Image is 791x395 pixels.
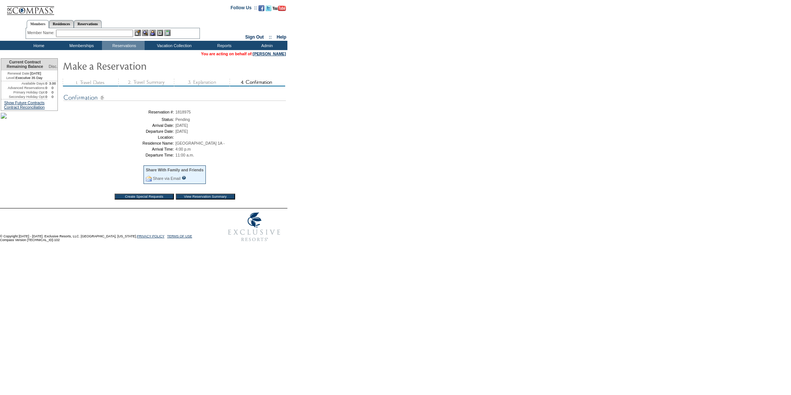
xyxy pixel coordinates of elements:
td: 0 [47,90,57,95]
img: Make Reservation [63,58,211,73]
img: b_calculator.gif [164,30,171,36]
td: Arrival Time: [65,147,174,151]
input: View Reservation Summary [176,194,235,200]
td: Available Days: [1,81,45,86]
span: Disc. [49,64,57,69]
span: 4:00 p.m [175,147,191,151]
td: Arrival Date: [65,123,174,128]
a: Follow us on Twitter [266,7,271,12]
a: Members [27,20,49,28]
img: Impersonate [149,30,156,36]
td: 0 [45,81,47,86]
td: 0 [45,86,47,90]
td: Departure Date: [65,129,174,134]
td: Memberships [59,41,102,50]
img: step4_state2.gif [230,79,285,86]
a: Become our fan on Facebook [258,7,264,12]
td: Status: [65,117,174,122]
td: Reservations [102,41,145,50]
div: Share With Family and Friends [146,168,204,172]
a: Show Future Contracts [4,101,45,105]
img: step1_state3.gif [63,79,118,86]
td: [DATE] [1,70,47,76]
img: Reservations [157,30,163,36]
td: 3.00 [47,81,57,86]
a: PRIVACY POLICY [137,234,164,238]
img: Subscribe to our YouTube Channel [273,6,286,11]
a: Sign Out [245,34,264,40]
span: [DATE] [175,123,188,128]
a: Subscribe to our YouTube Channel [273,7,286,12]
span: Pending [175,117,190,122]
td: 0 [47,86,57,90]
span: 1818975 [175,110,191,114]
td: Reports [202,41,245,50]
img: b_edit.gif [135,30,141,36]
img: Shot-48-083.jpg [1,113,7,119]
td: Vacation Collection [145,41,202,50]
img: step3_state3.gif [174,79,230,86]
a: Share via Email [153,176,181,181]
a: Help [277,34,286,40]
span: :: [269,34,272,40]
span: You are acting on behalf of: [201,52,286,56]
td: Admin [245,41,287,50]
div: Member Name: [27,30,56,36]
td: 0 [47,95,57,99]
span: [DATE] [175,129,188,134]
td: Secondary Holiday Opt: [1,95,45,99]
img: View [142,30,148,36]
td: 0 [45,95,47,99]
td: Executive 35 Day [1,76,47,81]
input: What is this? [182,176,186,180]
span: Level: [6,76,16,80]
td: Advanced Reservations: [1,86,45,90]
img: Become our fan on Facebook [258,5,264,11]
span: Renewal Date: [7,71,30,76]
img: step2_state3.gif [118,79,174,86]
td: Primary Holiday Opt: [1,90,45,95]
input: Create Special Requests [115,194,174,200]
img: Exclusive Resorts [221,208,287,246]
td: Reservation #: [65,110,174,114]
td: Departure Time: [65,153,174,157]
a: TERMS OF USE [167,234,192,238]
a: Reservations [74,20,102,28]
a: Contract Reconciliation [4,105,45,109]
td: Current Contract Remaining Balance [1,59,47,70]
td: Location: [65,135,174,139]
td: Follow Us :: [231,4,257,13]
a: [PERSON_NAME] [253,52,286,56]
td: Home [17,41,59,50]
span: 11:00 a.m. [175,153,194,157]
img: Follow us on Twitter [266,5,271,11]
td: 0 [45,90,47,95]
a: Residences [49,20,74,28]
td: Residence Name: [65,141,174,145]
span: [GEOGRAPHIC_DATA] 1A - [175,141,225,145]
